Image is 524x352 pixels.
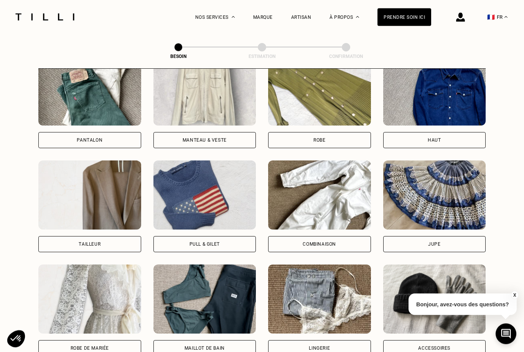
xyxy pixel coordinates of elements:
[13,13,77,21] img: Logo du service de couturière Tilli
[153,57,256,126] img: Tilli retouche votre Manteau & Veste
[153,265,256,334] img: Tilli retouche votre Maillot de bain
[185,346,225,351] div: Maillot de bain
[38,265,141,334] img: Tilli retouche votre Robe de mariée
[38,57,141,126] img: Tilli retouche votre Pantalon
[77,138,102,143] div: Pantalon
[383,265,486,334] img: Tilli retouche votre Accessoires
[303,242,336,247] div: Combinaison
[232,16,235,18] img: Menu déroulant
[189,242,220,247] div: Pull & gilet
[308,54,384,59] div: Confirmation
[253,15,273,20] a: Marque
[309,346,330,351] div: Lingerie
[79,242,101,247] div: Tailleur
[268,161,371,230] img: Tilli retouche votre Combinaison
[140,54,217,59] div: Besoin
[268,57,371,126] img: Tilli retouche votre Robe
[487,13,495,21] span: 🇫🇷
[71,346,109,351] div: Robe de mariée
[456,13,465,22] img: icône connexion
[428,138,441,143] div: Haut
[511,291,518,299] button: X
[153,161,256,230] img: Tilli retouche votre Pull & gilet
[224,54,300,59] div: Estimation
[383,161,486,230] img: Tilli retouche votre Jupe
[313,138,325,143] div: Robe
[356,16,359,18] img: Menu déroulant à propos
[38,161,141,230] img: Tilli retouche votre Tailleur
[268,265,371,334] img: Tilli retouche votre Lingerie
[428,242,440,247] div: Jupe
[377,8,431,26] a: Prendre soin ici
[409,294,517,315] p: Bonjour, avez-vous des questions?
[418,346,450,351] div: Accessoires
[183,138,227,143] div: Manteau & Veste
[383,57,486,126] img: Tilli retouche votre Haut
[291,15,311,20] a: Artisan
[504,16,508,18] img: menu déroulant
